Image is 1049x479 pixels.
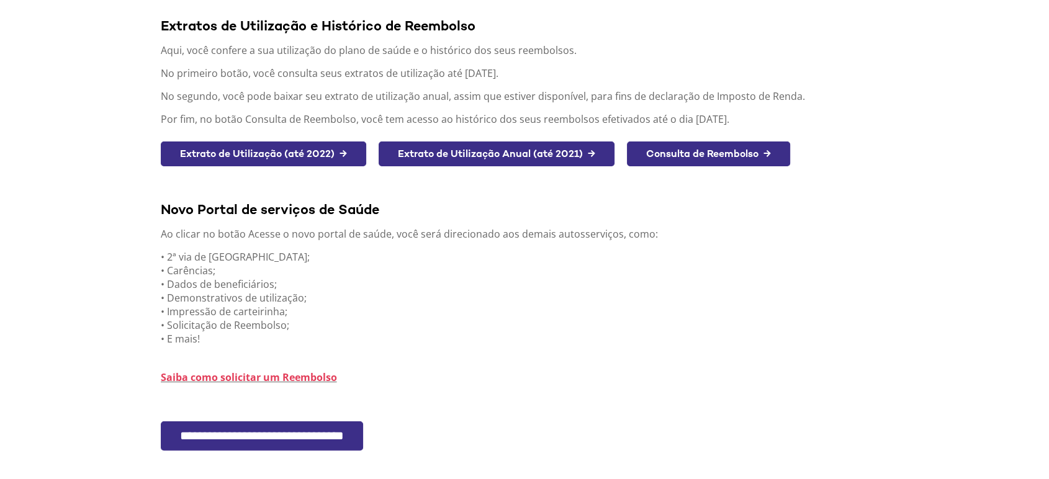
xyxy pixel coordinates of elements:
p: • 2ª via de [GEOGRAPHIC_DATA]; • Carências; • Dados de beneficiários; • Demonstrativos de utiliza... [161,250,898,346]
a: Saiba como solicitar um Reembolso [161,370,337,384]
a: Consulta de Reembolso → [627,141,790,167]
p: No primeiro botão, você consulta seus extratos de utilização até [DATE]. [161,66,898,80]
a: Extrato de Utilização Anual (até 2021) → [379,141,615,167]
p: Aqui, você confere a sua utilização do plano de saúde e o histórico dos seus reembolsos. [161,43,898,57]
p: No segundo, você pode baixar seu extrato de utilização anual, assim que estiver disponível, para ... [161,89,898,103]
div: Novo Portal de serviços de Saúde [161,200,898,218]
p: Por fim, no botão Consulta de Reembolso, você tem acesso ao histórico dos seus reembolsos efetiva... [161,112,898,126]
p: Ao clicar no botão Acesse o novo portal de saúde, você será direcionado aos demais autosserviços,... [161,227,898,241]
a: Extrato de Utilização (até 2022) → [161,141,366,167]
div: Extratos de Utilização e Histórico de Reembolso [161,17,898,34]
